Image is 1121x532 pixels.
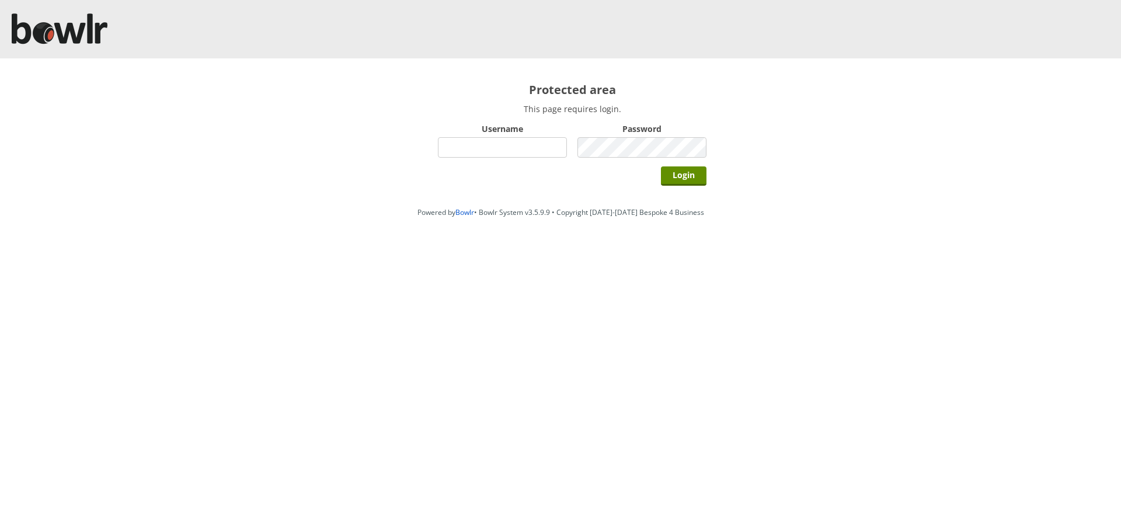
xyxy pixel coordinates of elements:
h2: Protected area [438,82,706,98]
label: Username [438,123,567,134]
a: Bowlr [455,207,474,217]
p: This page requires login. [438,103,706,114]
span: Powered by • Bowlr System v3.5.9.9 • Copyright [DATE]-[DATE] Bespoke 4 Business [417,207,704,217]
input: Login [661,166,706,186]
label: Password [577,123,706,134]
